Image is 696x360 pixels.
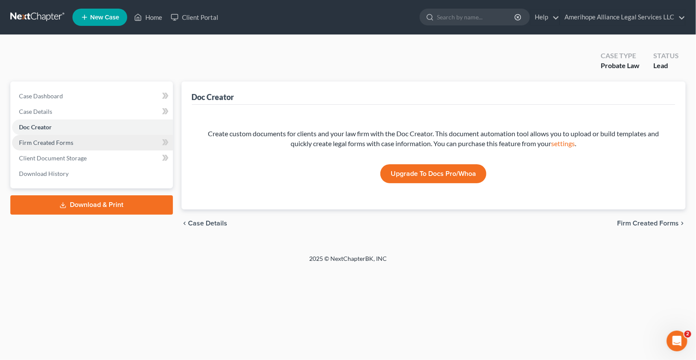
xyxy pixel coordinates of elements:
a: Client Document Storage [12,150,173,166]
div: Doc Creator [192,92,234,102]
a: Doc Creator [12,119,173,135]
i: chevron_left [182,220,188,227]
a: Case Dashboard [12,88,173,104]
span: Firm Created Forms [617,220,679,227]
div: Create custom documents for clients and your law firm with the Doc Creator. This document automat... [206,129,662,149]
a: Download History [12,166,173,182]
a: Case Details [12,104,173,119]
a: Upgrade to Docs Pro/Whoa [380,164,486,183]
span: Client Document Storage [19,154,87,162]
div: Status [653,51,679,61]
span: Case Dashboard [19,92,63,100]
span: Firm Created Forms [19,139,73,146]
div: Probate Law [601,61,640,71]
a: settings [551,139,575,147]
a: Download & Print [10,195,173,215]
a: Home [130,9,166,25]
span: Doc Creator [19,123,52,131]
i: chevron_right [679,220,686,227]
div: 2025 © NextChapterBK, INC [102,254,594,270]
iframe: Intercom live chat [667,331,687,351]
span: Download History [19,170,69,177]
span: Case Details [188,220,228,227]
a: Help [530,9,559,25]
div: Lead [653,61,679,71]
span: New Case [90,14,119,21]
button: chevron_left Case Details [182,220,228,227]
button: Firm Created Forms chevron_right [617,220,686,227]
a: Firm Created Forms [12,135,173,150]
a: Amerihope Alliance Legal Services LLC [560,9,685,25]
span: Case Details [19,108,52,115]
a: Client Portal [166,9,223,25]
input: Search by name... [437,9,516,25]
span: 2 [684,331,691,338]
div: Case Type [601,51,640,61]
